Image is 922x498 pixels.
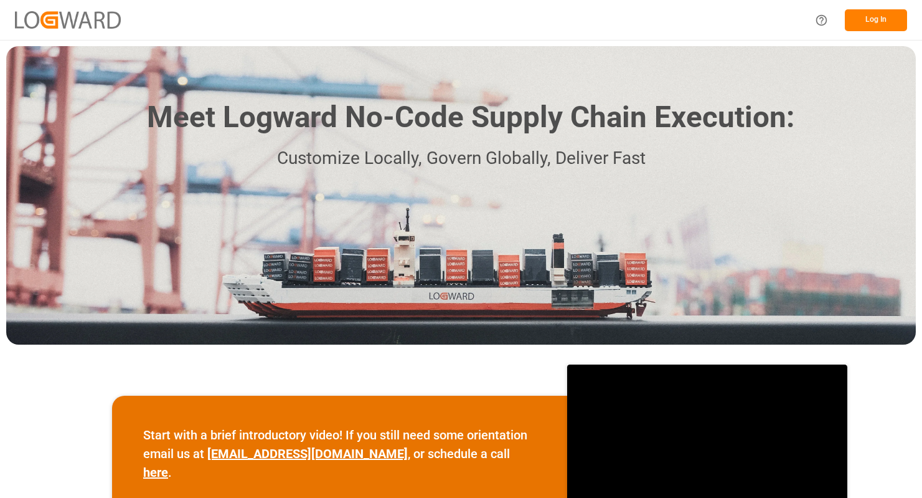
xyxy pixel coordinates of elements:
[807,6,835,34] button: Help Center
[147,95,794,140] h1: Meet Logward No-Code Supply Chain Execution:
[143,426,536,482] p: Start with a brief introductory video! If you still need some orientation email us at , or schedu...
[128,145,794,173] p: Customize Locally, Govern Globally, Deliver Fast
[207,446,408,461] a: [EMAIL_ADDRESS][DOMAIN_NAME]
[143,465,168,480] a: here
[15,11,121,28] img: Logward_new_orange.png
[845,9,907,31] button: Log In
